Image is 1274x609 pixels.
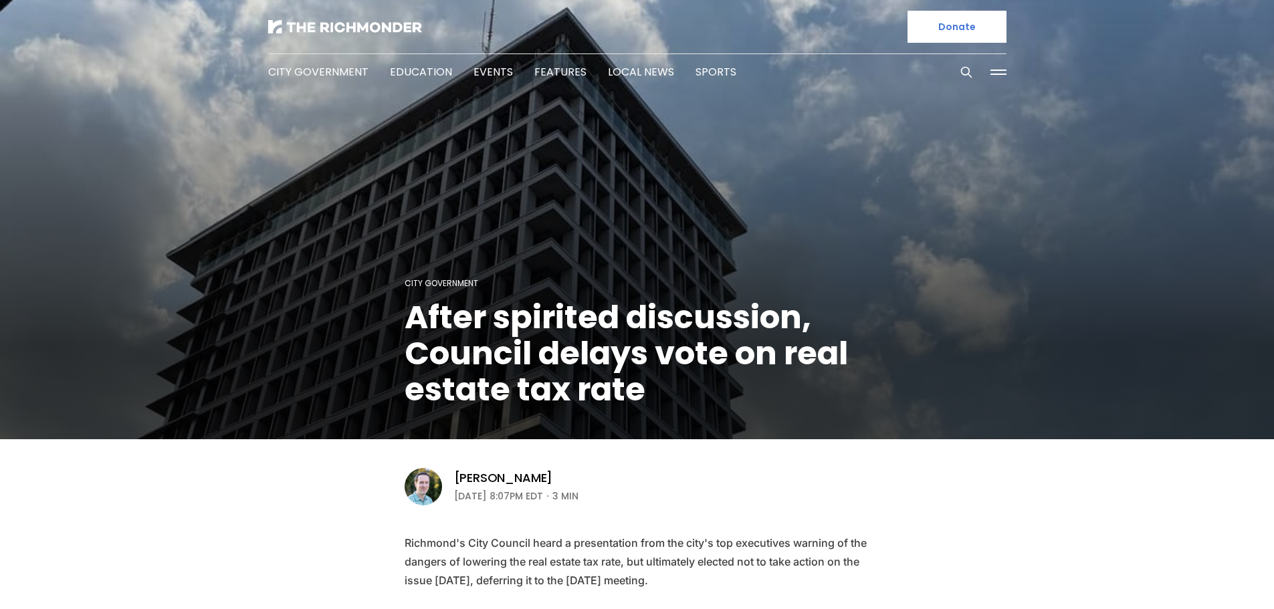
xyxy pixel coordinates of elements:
a: Events [473,64,513,80]
a: City Government [268,64,368,80]
p: Richmond's City Council heard a presentation from the city's top executives warning of the danger... [405,533,870,590]
img: The Richmonder [268,20,422,33]
button: Search this site [956,62,976,82]
a: Education [390,64,452,80]
a: City Government [405,277,478,289]
a: Local News [608,64,674,80]
img: Michael Phillips [405,468,442,505]
h1: After spirited discussion, Council delays vote on real estate tax rate [405,299,870,408]
a: Donate [908,11,1006,43]
span: 3 min [552,488,578,504]
a: Sports [696,64,736,80]
a: [PERSON_NAME] [454,470,553,486]
a: Features [534,64,587,80]
time: [DATE] 8:07PM EDT [454,488,543,504]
